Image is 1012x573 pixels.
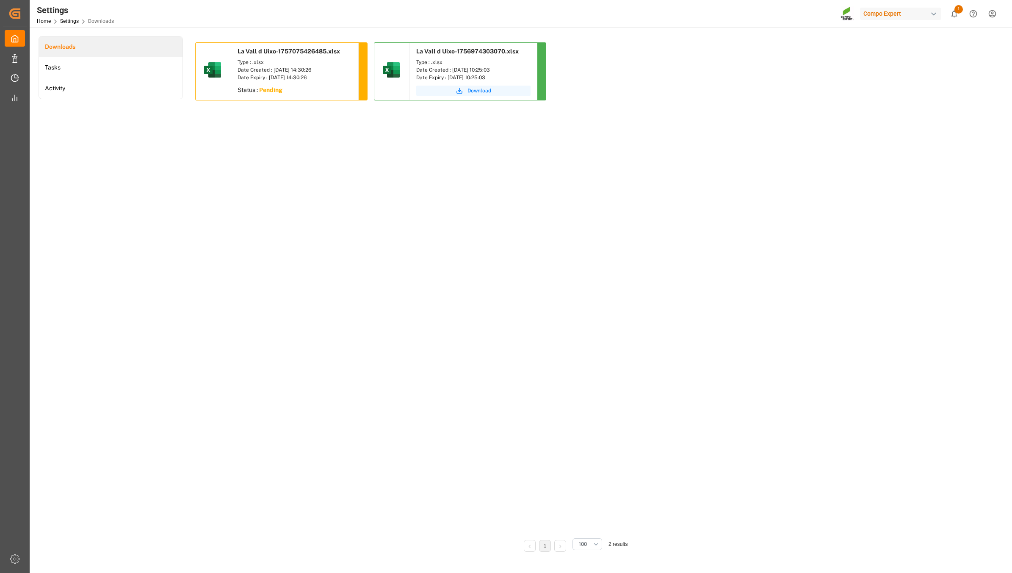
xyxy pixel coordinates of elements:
button: show 1 new notifications [945,4,964,23]
span: 2 results [608,541,628,547]
sapn: Pending [259,86,282,93]
img: microsoft-excel-2019--v1.png [202,60,223,80]
span: La Vall d Uixo-1757075426485.xlsx [238,48,340,55]
a: Activity [39,78,182,99]
button: Download [416,86,531,96]
a: 1 [544,543,547,549]
li: 1 [539,540,551,552]
div: Date Created : [DATE] 14:30:26 [238,66,352,74]
li: Previous Page [524,540,536,552]
img: microsoft-excel-2019--v1.png [381,60,401,80]
span: 1 [954,5,963,14]
button: Help Center [964,4,983,23]
span: 100 [579,540,587,548]
div: Compo Expert [860,8,941,20]
div: Type : .xlsx [238,58,352,66]
div: Type : .xlsx [416,58,531,66]
div: Settings [37,4,114,17]
img: Screenshot%202023-09-29%20at%2010.02.21.png_1712312052.png [841,6,854,21]
a: Settings [60,18,79,24]
div: Date Expiry : [DATE] 14:30:26 [238,74,352,81]
a: Tasks [39,57,182,78]
div: Status : [231,83,358,99]
span: Download [467,87,491,95]
a: Home [37,18,51,24]
span: La Vall d Uixo-1756974303070.xlsx [416,48,519,55]
button: open menu [572,538,602,550]
li: Next Page [554,540,566,552]
div: Date Created : [DATE] 10:25:03 [416,66,531,74]
a: Downloads [39,36,182,57]
div: Date Expiry : [DATE] 10:25:03 [416,74,531,81]
button: Compo Expert [860,6,945,22]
